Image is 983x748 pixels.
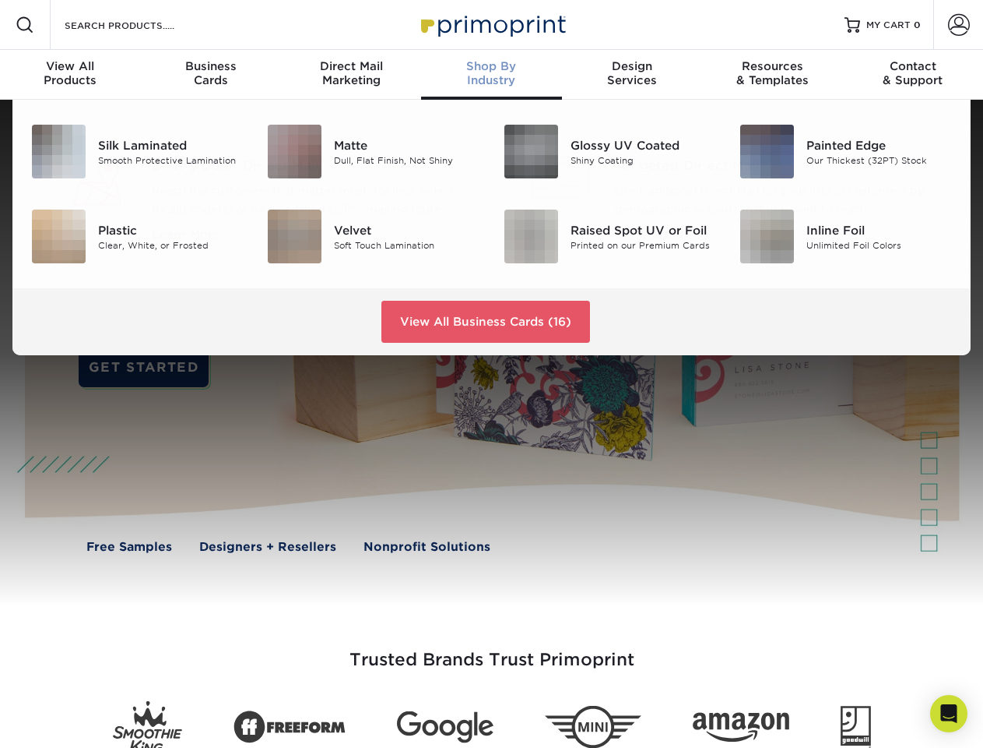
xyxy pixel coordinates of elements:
img: Primoprint [414,8,570,41]
a: Direct MailMarketing [281,50,421,100]
span: Design [562,59,702,73]
a: Contact& Support [843,50,983,100]
span: Every Door Direct Mail [152,157,464,175]
a: Learn More [152,229,239,241]
div: & Support [843,59,983,87]
div: Open Intercom Messenger [930,695,967,732]
a: Shop ByIndustry [421,50,561,100]
a: BusinessCards [140,50,280,100]
span: Shop By [421,59,561,73]
img: Google [397,711,493,743]
div: Cards [140,59,280,87]
img: Goodwill [841,706,871,748]
span: Direct Mail [281,59,421,73]
span: Business [140,59,280,73]
a: Get Started [615,229,697,241]
p: Use traditional Direct Mail for your lists of customers by demographic or leads that you want to ... [615,182,927,219]
div: Services [562,59,702,87]
h3: Trusted Brands Trust Primoprint [37,612,947,689]
a: View All Business Cards (16) [381,301,590,343]
span: 0 [914,19,921,30]
span: Learn More [152,228,219,242]
p: Reach the customers that matter most, for less. Select by zip code(s) or by a certified USPS® mai... [152,182,464,219]
input: SEARCH PRODUCTS..... [63,16,215,34]
div: Industry [421,59,561,87]
a: Targeted Direct Mail [615,157,927,175]
div: Marketing [281,59,421,87]
span: Contact [843,59,983,73]
a: DesignServices [562,50,702,100]
div: & Templates [702,59,842,87]
a: Resources& Templates [702,50,842,100]
iframe: Google Customer Reviews [4,700,132,743]
span: Get Started [615,228,683,242]
img: Amazon [693,713,789,743]
a: Every Door Direct Mail® [152,157,464,175]
span: MY CART [866,19,911,32]
sup: ® [319,156,323,168]
span: Resources [702,59,842,73]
